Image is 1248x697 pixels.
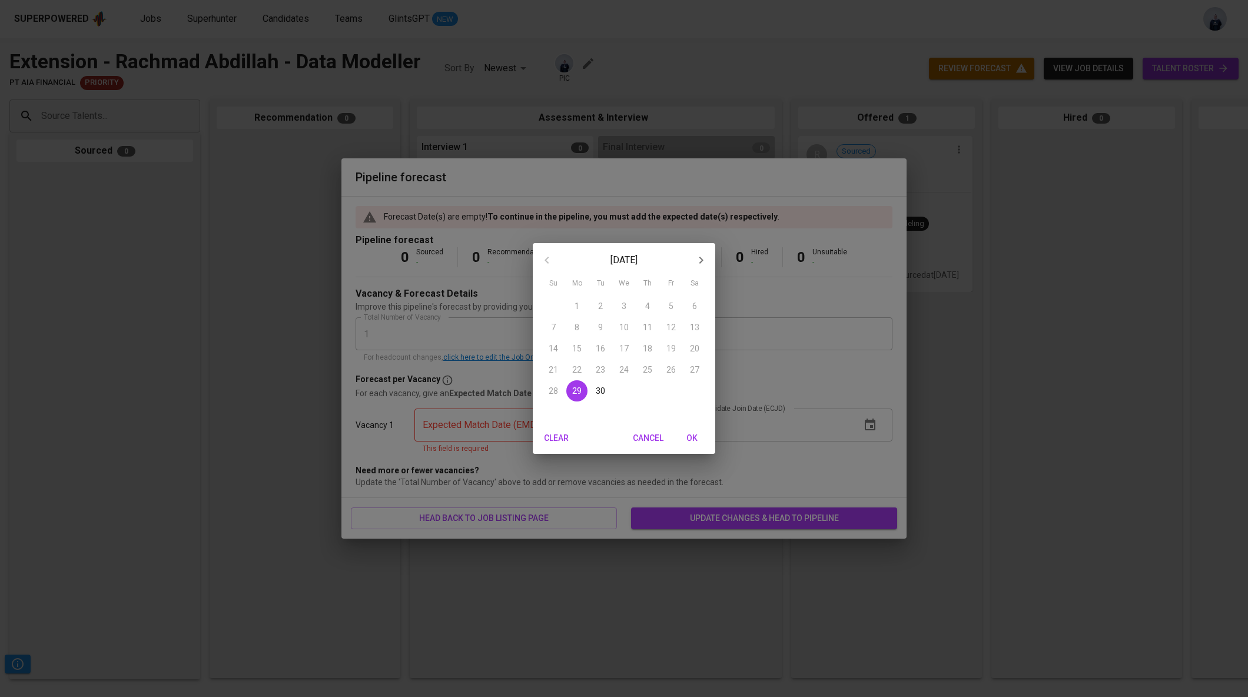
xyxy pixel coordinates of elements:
[566,278,588,290] span: Mo
[543,278,564,290] span: Su
[590,380,611,401] button: 30
[633,431,663,446] span: Cancel
[561,253,687,267] p: [DATE]
[566,380,588,401] button: 29
[590,278,611,290] span: Tu
[542,431,570,446] span: Clear
[660,278,682,290] span: Fr
[613,278,635,290] span: We
[628,427,668,449] button: Cancel
[637,278,658,290] span: Th
[572,385,582,397] p: 29
[537,427,575,449] button: Clear
[684,278,705,290] span: Sa
[678,431,706,446] span: OK
[673,427,711,449] button: OK
[596,385,605,397] p: 30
